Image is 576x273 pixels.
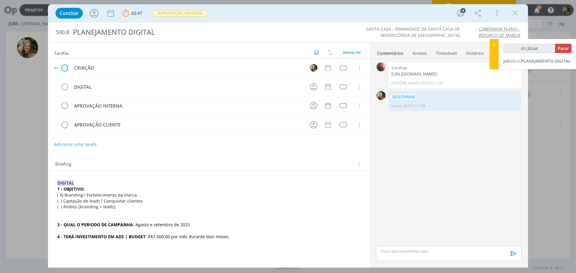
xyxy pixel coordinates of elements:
div: CRIAÇÃO [71,64,304,72]
span: ( ) Ambos [branding + leads] [57,204,115,209]
p: [URL][DOMAIN_NAME] [391,71,518,77]
button: 02:47 [121,8,144,18]
div: 4 [460,8,466,13]
div: DIGITAL [71,83,304,91]
img: arrow-down-up.svg [328,50,332,55]
span: Agosto e setembro de 2025 [135,222,190,227]
img: C [376,62,385,71]
span: Parar [558,46,569,51]
a: SANTA CASA - IRMANDADE DA SANTA CASA DE MISERICÓRDIA DE [GEOGRAPHIC_DATA] [366,26,460,38]
a: CAMPANHA PLANO - REFORÇO DE MARCA [478,26,520,38]
span: ( X) Branding l Fortalecimento da marca [57,192,137,198]
button: Parar [555,44,571,53]
a: Comentários [377,48,404,56]
button: L [309,63,318,72]
strong: 3 - QUAL O PERIODO DE CAMPANHA: [57,222,134,227]
div: dialog [48,4,528,268]
p: [PERSON_NAME] [391,81,420,86]
span: 02:47 [131,10,142,16]
button: 4 [456,8,465,18]
span: Tarefas [54,49,69,56]
div: PLANEJAMENTO DIGITAL [70,25,324,40]
span: APROVAÇÃO INTERNA [152,10,208,17]
span: [DATE] 11:39 [421,81,443,86]
button: Concluir [55,8,83,19]
a: Job590.8PLANEJAMENTO DIGITAL [503,58,571,64]
strong: 1 - OBJETIVO: [57,186,85,192]
span: Concluir [60,11,79,16]
span: Abertas 4/6 [343,50,361,55]
p: Letícia [391,103,402,109]
button: APROVAÇÃO INTERNA [152,10,208,17]
span: [DATE] 11:58 [403,103,425,109]
img: drag-icon.svg [54,67,58,69]
a: Histórico [466,48,484,56]
strong: DIGITAL [57,180,74,186]
b: Carol sp [391,65,407,70]
span: : R$1.000,00 por mês durante dois meses [145,234,229,239]
img: L [310,64,317,72]
div: APROVAÇÃO CLIENTE [71,121,304,129]
strong: 4 - TERÁ INVESTIMENTO EM ADS | BUDGET [57,234,145,239]
button: Adicionar uma tarefa [54,139,97,150]
div: Anexos [412,50,427,56]
span: Briefing [55,161,71,168]
div: APROVAÇÃO INTERNA [71,102,304,110]
span: 590.8 [510,58,520,64]
span: 590.8 [56,29,69,36]
a: Timesheet [436,48,457,56]
img: L [376,91,385,100]
span: @GIOVANA [392,94,415,99]
span: PLANEJAMENTO DIGITAL [521,58,571,64]
span: ( ) Captação de leads l Conquistar clientes [57,198,143,204]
